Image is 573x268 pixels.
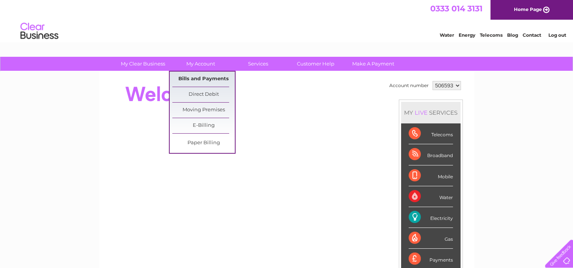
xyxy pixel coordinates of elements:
div: Water [409,186,453,207]
a: Paper Billing [172,136,235,151]
div: Electricity [409,207,453,228]
a: 0333 014 3131 [430,4,482,13]
a: Log out [548,32,566,38]
a: My Account [169,57,232,71]
a: Contact [523,32,541,38]
img: logo.png [20,20,59,43]
div: MY SERVICES [401,102,461,123]
a: Water [440,32,454,38]
td: Account number [387,79,431,92]
div: LIVE [413,109,429,116]
a: Energy [459,32,475,38]
a: Customer Help [284,57,347,71]
a: Services [227,57,289,71]
div: Clear Business is a trading name of Verastar Limited (registered in [GEOGRAPHIC_DATA] No. 3667643... [108,4,466,37]
a: Blog [507,32,518,38]
a: Make A Payment [342,57,404,71]
a: Direct Debit [172,87,235,102]
div: Gas [409,228,453,249]
div: Mobile [409,165,453,186]
a: Moving Premises [172,103,235,118]
a: My Clear Business [112,57,174,71]
a: Telecoms [480,32,503,38]
div: Broadband [409,144,453,165]
div: Telecoms [409,123,453,144]
a: E-Billing [172,118,235,133]
a: Bills and Payments [172,72,235,87]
